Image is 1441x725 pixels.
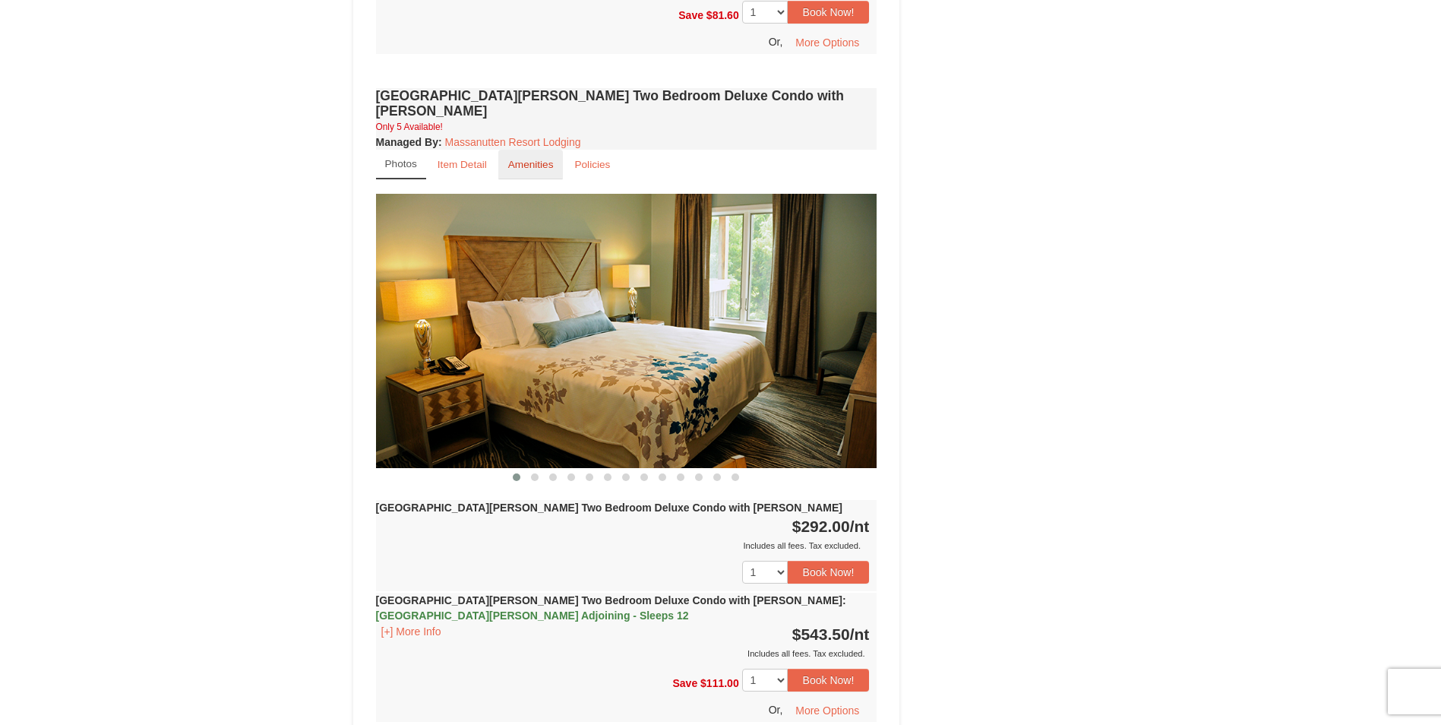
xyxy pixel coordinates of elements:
button: [+] More Info [376,623,447,640]
span: /nt [850,518,870,535]
button: Book Now! [788,669,870,692]
button: Book Now! [788,561,870,584]
a: Policies [564,150,620,179]
span: $81.60 [706,8,739,21]
div: Includes all fees. Tax excluded. [376,646,870,661]
span: Or, [769,36,783,48]
small: Policies [574,159,610,170]
small: Item Detail [438,159,487,170]
strong: $292.00 [792,518,870,535]
span: /nt [850,625,870,643]
span: $111.00 [700,677,739,689]
button: More Options [785,699,869,722]
strong: [GEOGRAPHIC_DATA][PERSON_NAME] Two Bedroom Deluxe Condo with [PERSON_NAME] [376,502,842,514]
a: Item Detail [428,150,497,179]
span: Save [672,677,697,689]
span: $543.50 [792,625,850,643]
span: [GEOGRAPHIC_DATA][PERSON_NAME] Adjoining - Sleeps 12 [376,609,689,622]
span: : [842,594,846,606]
small: Photos [385,158,417,169]
strong: : [376,136,442,148]
button: Book Now! [788,1,870,24]
a: Photos [376,150,426,179]
button: More Options [785,31,869,54]
strong: [GEOGRAPHIC_DATA][PERSON_NAME] Two Bedroom Deluxe Condo with [PERSON_NAME] [376,594,846,622]
small: Only 5 Available! [376,122,443,132]
span: Save [678,8,703,21]
small: Amenities [508,159,554,170]
span: Or, [769,704,783,716]
h4: [GEOGRAPHIC_DATA][PERSON_NAME] Two Bedroom Deluxe Condo with [PERSON_NAME] [376,88,877,119]
a: Massanutten Resort Lodging [445,136,581,148]
span: Managed By [376,136,438,148]
img: 18876286-137-863bd0ca.jpg [376,194,877,468]
a: Amenities [498,150,564,179]
div: Includes all fees. Tax excluded. [376,538,870,553]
